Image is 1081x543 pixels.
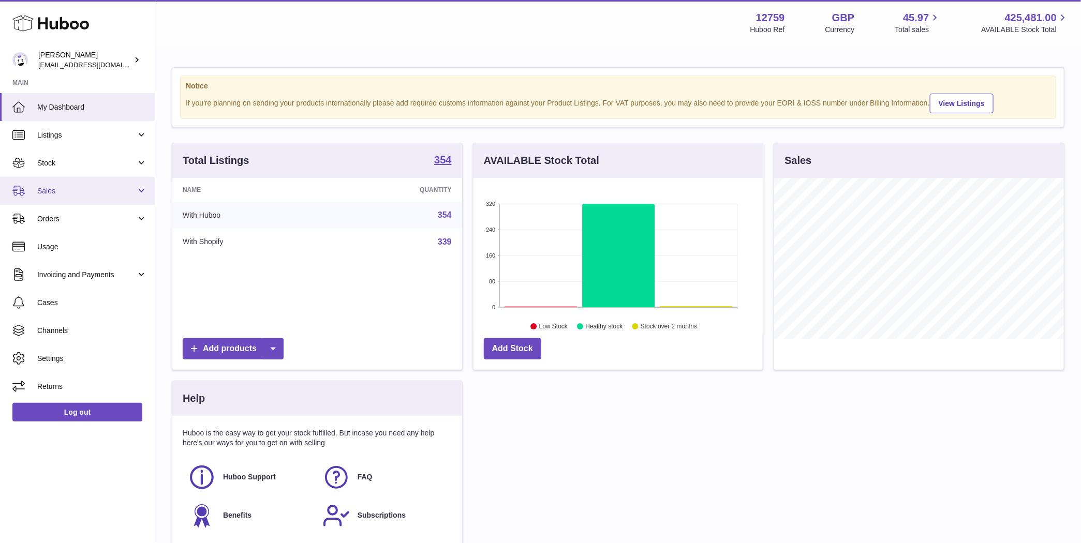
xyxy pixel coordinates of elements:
[322,502,447,530] a: Subscriptions
[358,472,373,482] span: FAQ
[37,298,147,308] span: Cases
[37,326,147,336] span: Channels
[223,510,251,520] span: Benefits
[784,154,811,168] h3: Sales
[37,354,147,364] span: Settings
[484,154,599,168] h3: AVAILABLE Stock Total
[37,102,147,112] span: My Dashboard
[37,130,136,140] span: Listings
[37,270,136,280] span: Invoicing and Payments
[12,403,142,421] a: Log out
[585,323,623,330] text: Healthy stock
[486,227,495,233] text: 240
[1005,11,1057,25] span: 425,481.00
[358,510,406,520] span: Subscriptions
[438,237,452,246] a: 339
[186,92,1050,113] div: If you're planning on sending your products internationally please add required customs informati...
[172,178,329,202] th: Name
[183,154,249,168] h3: Total Listings
[438,210,452,219] a: 354
[895,25,941,35] span: Total sales
[903,11,929,25] span: 45.97
[484,338,541,359] a: Add Stock
[183,428,452,448] p: Huboo is the easy way to get your stock fulfilled. But incase you need any help here's our ways f...
[183,338,284,359] a: Add products
[981,11,1069,35] a: 425,481.00 AVAILABLE Stock Total
[539,323,568,330] text: Low Stock
[38,61,152,69] span: [EMAIL_ADDRESS][DOMAIN_NAME]
[486,252,495,259] text: 160
[183,391,205,405] h3: Help
[188,502,312,530] a: Benefits
[895,11,941,35] a: 45.97 Total sales
[38,50,131,70] div: [PERSON_NAME]
[489,278,495,284] text: 80
[750,25,785,35] div: Huboo Ref
[37,158,136,168] span: Stock
[172,202,329,229] td: With Huboo
[223,472,276,482] span: Huboo Support
[12,52,28,68] img: sofiapanwar@unndr.com
[329,178,462,202] th: Quantity
[172,229,329,255] td: With Shopify
[492,304,495,310] text: 0
[188,463,312,491] a: Huboo Support
[486,201,495,207] text: 320
[322,463,447,491] a: FAQ
[641,323,697,330] text: Stock over 2 months
[832,11,854,25] strong: GBP
[825,25,855,35] div: Currency
[186,81,1050,91] strong: Notice
[37,186,136,196] span: Sales
[434,155,451,165] strong: 354
[37,214,136,224] span: Orders
[981,25,1069,35] span: AVAILABLE Stock Total
[37,382,147,391] span: Returns
[37,242,147,252] span: Usage
[930,94,994,113] a: View Listings
[434,155,451,167] a: 354
[756,11,785,25] strong: 12759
